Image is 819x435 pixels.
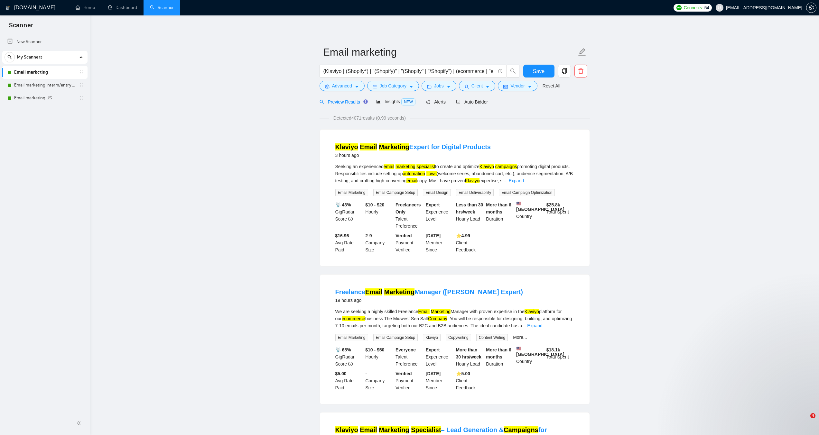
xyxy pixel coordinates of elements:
b: Freelancers Only [396,202,421,214]
a: More... [513,335,527,340]
b: Less than 30 hrs/week [456,202,483,214]
span: info-circle [348,362,353,366]
b: [GEOGRAPHIC_DATA] [516,201,564,212]
span: Klaviyo [423,334,441,341]
mark: Email [418,309,430,314]
span: user [464,84,469,89]
div: 19 hours ago [335,296,523,304]
button: copy [558,65,571,77]
mark: Email [365,288,382,295]
span: caret-down [527,84,532,89]
b: Everyone [396,347,416,352]
img: 🇺🇸 [517,201,521,206]
img: logo [5,3,10,13]
button: barsJob Categorycaret-down [367,81,419,91]
b: $ 18.1k [546,347,560,352]
div: Experience Level [424,201,455,230]
span: Email Marketing [335,334,368,341]
div: Hourly Load [455,346,485,367]
mark: Klaviyo [465,178,479,183]
mark: automation [403,171,425,176]
div: We are seeking a highly skilled Freelance Manager with proven expertise in the platform for our b... [335,308,574,329]
span: caret-down [446,84,451,89]
div: Payment Verified [394,370,424,391]
div: Client Feedback [455,370,485,391]
mark: Klaviyo [525,309,539,314]
span: folder [427,84,432,89]
mark: Marketing [431,309,451,314]
span: bars [373,84,377,89]
div: Tooltip anchor [363,99,368,104]
li: My Scanners [2,51,88,104]
span: Email Campaign Setup [373,334,418,341]
b: [GEOGRAPHIC_DATA] [516,346,564,357]
button: delete [574,65,587,77]
span: Connects: [684,4,703,11]
img: 🇺🇸 [517,346,521,351]
b: $ 25.8k [546,202,560,207]
b: 📡 65% [335,347,351,352]
mark: Specialist [411,426,441,433]
mark: email [384,164,394,169]
div: 3 hours ago [335,151,491,159]
span: Email Campaign Setup [373,189,418,196]
span: area-chart [376,99,381,104]
span: info-circle [498,69,502,73]
li: New Scanner [2,35,88,48]
span: setting [325,84,330,89]
mark: Marketing [379,426,409,433]
mark: Klaviyo [479,164,494,169]
a: searchScanner [150,5,174,10]
a: setting [806,5,816,10]
div: Hourly [364,346,394,367]
span: user [717,5,722,10]
a: homeHome [76,5,95,10]
button: Save [523,65,554,77]
mark: Klaviyo [335,143,358,150]
b: More than 30 hrs/week [456,347,481,359]
button: search [5,52,15,62]
span: idcard [503,84,508,89]
div: Member Since [424,232,455,253]
div: Total Spent [545,201,575,230]
mark: flows [426,171,437,176]
span: search [507,68,519,74]
mark: specialist [416,164,435,169]
b: $5.00 [335,371,347,376]
mark: marketing [396,164,415,169]
span: copy [558,68,571,74]
div: GigRadar Score [334,346,364,367]
b: $10 - $20 [365,202,384,207]
b: ⭐️ 4.99 [456,233,470,238]
button: folderJobscaret-down [422,81,456,91]
div: Country [515,346,545,367]
b: More than 6 months [486,347,511,359]
span: Detected 4071 results (0.99 seconds) [329,114,410,122]
span: Email Campaign Optimization [499,189,555,196]
button: setting [806,3,816,13]
div: Duration [485,346,515,367]
span: caret-down [485,84,490,89]
b: [DATE] [426,233,441,238]
div: Hourly [364,201,394,230]
b: 2-9 [365,233,372,238]
a: Email marketing [14,66,75,79]
span: Insights [376,99,415,104]
span: holder [79,95,84,101]
span: Client [471,82,483,89]
a: Expand [527,323,542,328]
div: GigRadar Score [334,201,364,230]
span: Auto Bidder [456,99,488,104]
a: Reset All [543,82,560,89]
b: [DATE] [426,371,441,376]
img: upwork-logo.png [676,5,682,10]
mark: Marketing [379,143,409,150]
span: Preview Results [320,99,366,104]
b: More than 6 months [486,202,511,214]
span: Vendor [510,82,525,89]
a: New Scanner [7,35,82,48]
mark: Klaviyo [335,426,358,433]
b: Expert [426,347,440,352]
a: FreelanceEmail MarketingManager ([PERSON_NAME] Expert) [335,288,523,295]
b: Verified [396,233,412,238]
